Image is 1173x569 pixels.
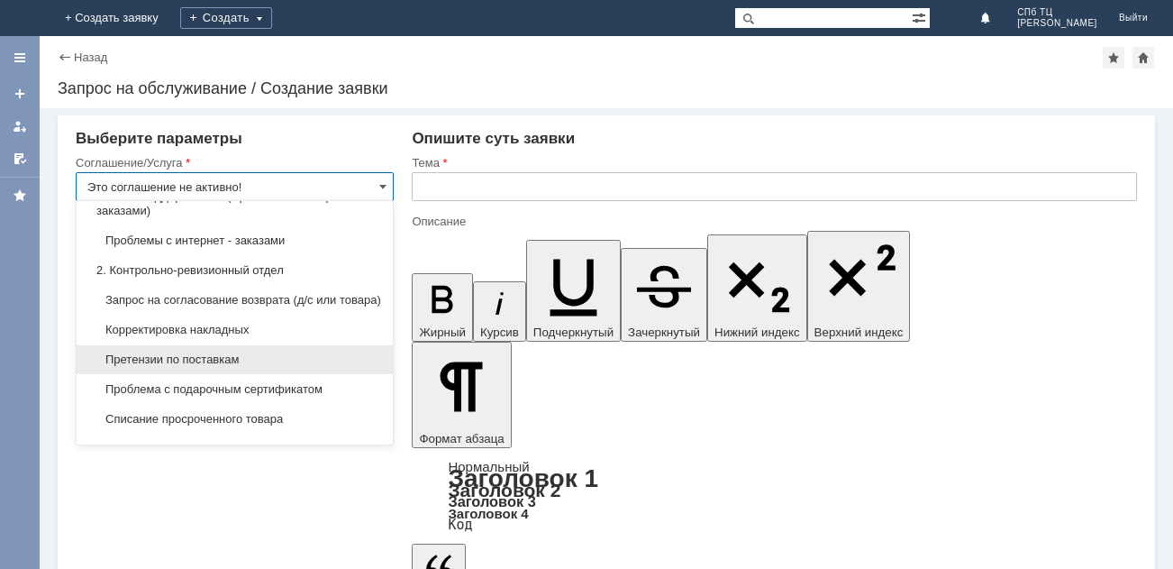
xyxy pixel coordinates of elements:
a: Заголовок 3 [448,493,535,509]
span: СПб ТЦ [1017,7,1097,18]
button: Зачеркнутый [621,248,707,342]
a: Мои заявки [5,112,34,141]
span: Запрос на согласование возврата (д/с или товара) [87,293,382,307]
a: Мои согласования [5,144,34,173]
a: Создать заявку [5,79,34,108]
span: Нижний индекс [714,326,800,339]
span: Выберите параметры [76,130,242,147]
div: Сделать домашней страницей [1132,47,1154,69]
button: Верхний индекс [807,231,911,342]
span: Списание тестеров [87,442,382,456]
div: Соглашение/Услуга [76,157,390,169]
span: Корректировка накладных [87,323,382,337]
a: Код [448,517,472,533]
span: 1 линия поддержки мбк (Проблемы с интернет-заказами) [87,189,382,218]
span: Проблема с подарочным сертификатом [87,382,382,397]
span: [PERSON_NAME] [1017,18,1097,29]
div: Создать [180,7,272,29]
div: Формат абзаца [412,461,1137,531]
a: Заголовок 4 [448,506,528,521]
button: Курсив [473,281,526,342]
span: Списание просроченного товара [87,412,382,427]
span: Претензии по поставкам [87,353,382,367]
span: Расширенный поиск [912,8,930,25]
button: Формат абзаца [412,342,511,448]
button: Жирный [412,273,473,342]
button: Подчеркнутый [526,240,621,342]
a: Нормальный [448,459,529,474]
span: Опишите суть заявки [412,130,575,147]
span: Жирный [419,326,466,339]
span: Формат абзаца [419,432,504,445]
span: 2. Контрольно-ревизионный отдел [87,263,382,278]
a: Заголовок 1 [448,464,598,492]
span: Верхний индекс [814,326,904,339]
span: Курсив [480,326,519,339]
a: Заголовок 2 [448,480,560,500]
span: Подчеркнутый [533,326,614,339]
div: Тема [412,157,1133,169]
a: Назад [74,50,107,64]
div: Добавить в избранное [1103,47,1124,69]
span: Зачеркнутый [628,326,700,339]
div: Запрос на обслуживание / Создание заявки [58,79,1155,97]
button: Нижний индекс [707,234,807,342]
span: Проблемы с интернет - заказами [87,234,382,248]
div: Описание [412,216,1133,227]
